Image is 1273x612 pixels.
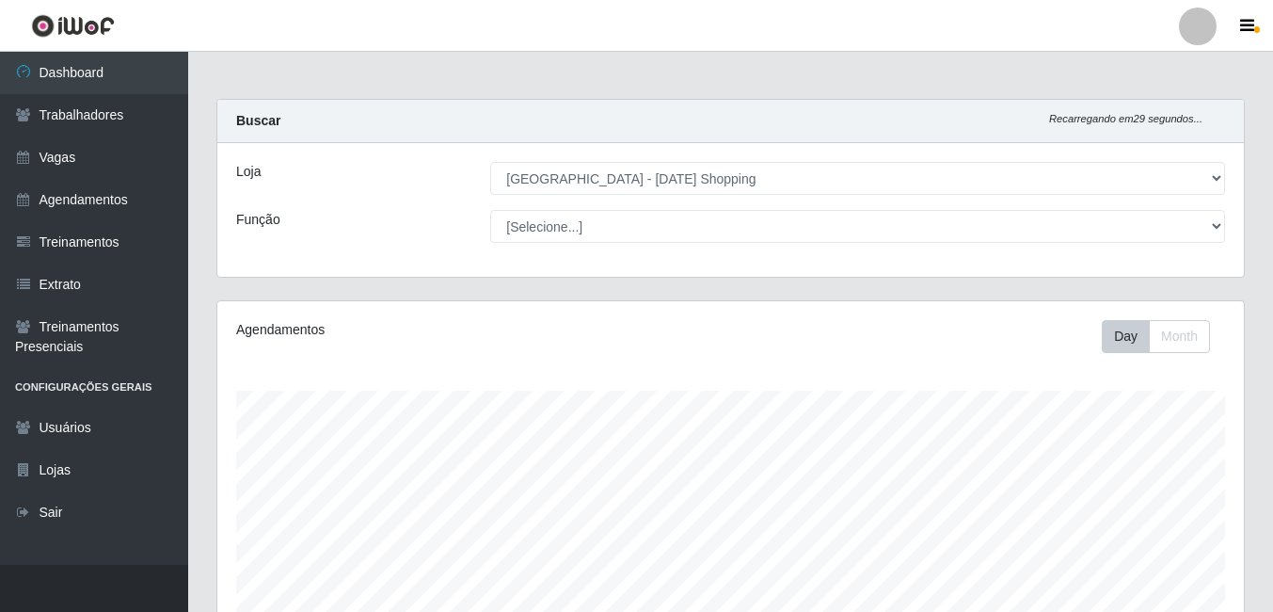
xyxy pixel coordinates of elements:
[236,320,631,340] div: Agendamentos
[236,162,261,182] label: Loja
[1149,320,1210,353] button: Month
[31,14,115,38] img: CoreUI Logo
[1102,320,1225,353] div: Toolbar with button groups
[236,113,280,128] strong: Buscar
[1102,320,1150,353] button: Day
[1049,113,1202,124] i: Recarregando em 29 segundos...
[1102,320,1210,353] div: First group
[236,210,280,230] label: Função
